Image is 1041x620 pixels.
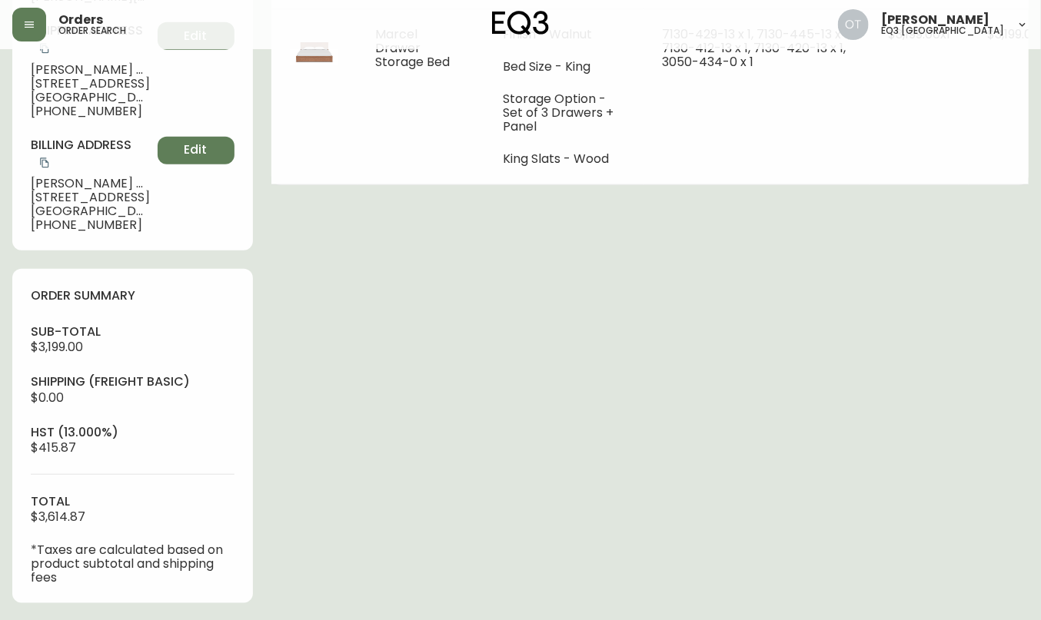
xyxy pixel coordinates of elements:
[58,14,103,26] span: Orders
[31,63,151,77] span: [PERSON_NAME] Consky
[503,152,625,166] li: King Slats - Wood
[31,177,151,191] span: [PERSON_NAME] Consky
[31,91,151,104] span: [GEOGRAPHIC_DATA] , ON , M4M3N8 , CA
[31,439,76,456] span: $415.87
[185,141,208,158] span: Edit
[503,60,625,74] li: Bed Size - King
[31,191,151,204] span: [STREET_ADDRESS]
[503,92,625,134] li: Storage Option - Set of 3 Drawers + Panel
[838,9,869,40] img: 5d4d18d254ded55077432b49c4cb2919
[31,104,151,118] span: [PHONE_NUMBER]
[37,155,52,171] button: copy
[881,26,1004,35] h5: eq3 [GEOGRAPHIC_DATA]
[31,77,151,91] span: [STREET_ADDRESS]
[31,508,85,526] span: $3,614.87
[31,323,234,340] h4: sub-total
[31,543,234,585] p: *Taxes are calculated based on product subtotal and shipping fees
[31,204,151,218] span: [GEOGRAPHIC_DATA] , ON , M4M3N8 , CA
[31,389,64,406] span: $0.00
[31,493,234,510] h4: total
[290,28,339,77] img: 7130-429-13-400-1-cljmg3ivj0fly0162ba1r399n.jpg
[158,137,234,164] button: Edit
[31,338,83,356] span: $3,199.00
[58,26,126,35] h5: order search
[492,11,549,35] img: logo
[31,424,234,441] h4: hst (13.000%)
[31,287,234,304] h4: order summary
[31,218,151,232] span: [PHONE_NUMBER]
[31,137,151,171] h4: Billing Address
[881,14,989,26] span: [PERSON_NAME]
[31,373,234,390] h4: Shipping ( Freight Basic )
